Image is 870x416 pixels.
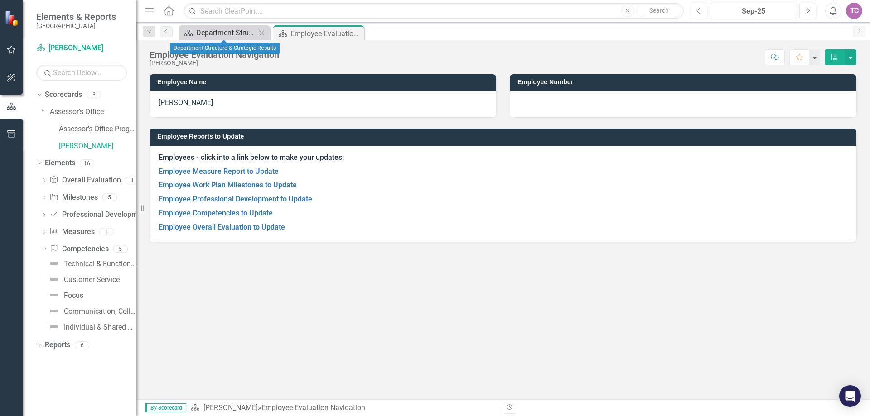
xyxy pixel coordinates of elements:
[45,90,82,100] a: Scorecards
[203,403,258,412] a: [PERSON_NAME]
[75,341,89,349] div: 6
[157,79,492,86] h3: Employee Name
[181,27,256,38] a: Department Structure & Strategic Results
[64,323,136,331] div: Individual & Shared Accountability
[48,274,59,285] img: Not Defined
[46,272,120,287] a: Customer Service
[48,290,59,301] img: Not Defined
[45,340,70,350] a: Reports
[150,60,279,67] div: [PERSON_NAME]
[48,321,59,332] img: Not Defined
[170,43,280,54] div: Department Structure & Strategic Results
[49,210,148,220] a: Professional Development
[517,79,852,86] h3: Employee Number
[59,141,136,152] a: [PERSON_NAME]
[159,153,344,162] strong: Employees - click into a link below to make your updates:
[64,276,120,284] div: Customer Service
[150,50,279,60] div: Employee Evaluation Navigation
[713,6,794,17] div: Sep-25
[50,107,136,117] a: Assessor's Office
[184,3,684,19] input: Search ClearPoint...
[159,167,279,176] a: Employee Measure Report to Update
[636,5,681,17] button: Search
[126,177,140,184] div: 1
[36,43,127,53] a: [PERSON_NAME]
[49,175,121,186] a: Overall Evaluation
[159,209,273,217] a: Employee Competencies to Update
[159,98,487,108] p: [PERSON_NAME]
[5,10,20,26] img: ClearPoint Strategy
[649,7,669,14] span: Search
[48,258,59,269] img: Not Defined
[159,181,297,189] a: Employee Work Plan Milestones to Update
[36,22,116,29] small: [GEOGRAPHIC_DATA]
[36,65,127,81] input: Search Below...
[846,3,862,19] button: TC
[49,244,108,254] a: Competencies
[99,228,114,235] div: 1
[87,91,101,99] div: 3
[45,158,75,168] a: Elements
[290,28,362,39] div: Employee Evaluation Navigation
[261,403,365,412] div: Employee Evaluation Navigation
[46,320,136,334] a: Individual & Shared Accountability
[191,403,496,413] div: »
[48,306,59,316] img: Not Defined
[49,192,97,203] a: Milestones
[46,256,136,271] a: Technical & Functional Expertise
[64,307,136,316] div: Communication, Collaboration & Teamwork
[46,304,136,318] a: Communication, Collaboration & Teamwork
[102,194,117,201] div: 5
[49,227,94,237] a: Measures
[159,195,312,203] a: Employee Professional Development to Update
[64,292,83,300] div: Focus
[113,245,128,253] div: 5
[839,385,861,407] div: Open Intercom Messenger
[46,288,83,302] a: Focus
[36,11,116,22] span: Elements & Reports
[64,260,136,268] div: Technical & Functional Expertise
[80,159,94,167] div: 16
[196,27,256,38] div: Department Structure & Strategic Results
[159,223,285,231] a: Employee Overall Evaluation to Update
[157,133,852,140] h3: Employee Reports to Update
[145,403,186,412] span: By Scorecard
[710,3,797,19] button: Sep-25
[59,124,136,134] a: Assessor's Office Program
